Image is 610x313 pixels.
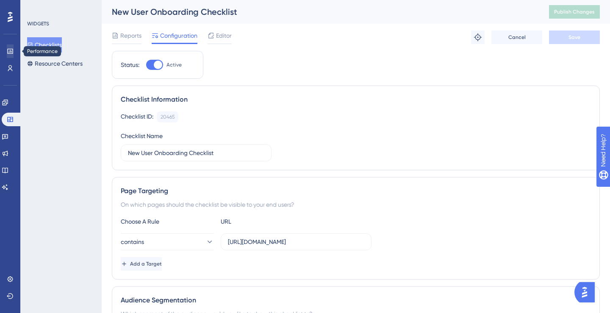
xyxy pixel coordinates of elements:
span: Add a Target [130,260,162,267]
div: On which pages should the checklist be visible to your end users? [121,199,591,210]
input: Type your Checklist name [128,148,264,158]
span: Save [568,34,580,41]
button: Save [549,30,600,44]
span: contains [121,237,144,247]
div: Status: [121,60,139,70]
div: Checklist ID: [121,111,153,122]
div: Checklist Information [121,94,591,105]
button: Checklists [27,37,62,53]
span: Active [166,61,182,68]
div: 20465 [161,114,175,120]
button: Add a Target [121,257,162,271]
button: Resource Centers [27,56,83,71]
span: Publish Changes [554,8,595,15]
span: Reports [120,30,141,41]
div: Checklist Name [121,131,163,141]
span: Cancel [508,34,526,41]
span: Configuration [160,30,197,41]
span: Need Help? [20,2,53,12]
button: Cancel [491,30,542,44]
div: New User Onboarding Checklist [112,6,528,18]
span: Editor [216,30,232,41]
div: WIDGETS [27,20,49,27]
button: Publish Changes [549,5,600,19]
button: contains [121,233,214,250]
div: URL [221,216,314,227]
div: Page Targeting [121,186,591,196]
iframe: UserGuiding AI Assistant Launcher [574,280,600,305]
div: Audience Segmentation [121,295,591,305]
input: yourwebsite.com/path [228,237,364,247]
div: Choose A Rule [121,216,214,227]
